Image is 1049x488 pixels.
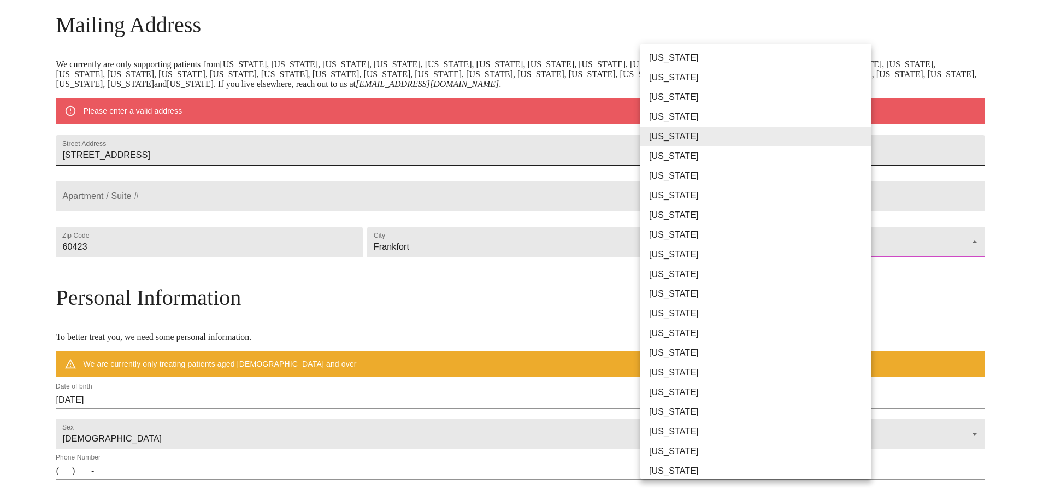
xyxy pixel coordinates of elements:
li: [US_STATE] [640,402,880,422]
li: [US_STATE] [640,48,880,68]
li: [US_STATE] [640,343,880,363]
li: [US_STATE] [640,186,880,205]
li: [US_STATE] [640,225,880,245]
li: [US_STATE] [640,304,880,324]
li: [US_STATE] [640,284,880,304]
li: [US_STATE] [640,245,880,264]
li: [US_STATE] [640,68,880,87]
li: [US_STATE] [640,363,880,383]
li: [US_STATE] [640,442,880,461]
li: [US_STATE] [640,383,880,402]
li: [US_STATE] [640,107,880,127]
li: [US_STATE] [640,324,880,343]
li: [US_STATE] [640,461,880,481]
li: [US_STATE] [640,146,880,166]
li: [US_STATE] [640,422,880,442]
li: [US_STATE] [640,166,880,186]
li: [US_STATE] [640,127,880,146]
li: [US_STATE] [640,264,880,284]
li: [US_STATE] [640,205,880,225]
li: [US_STATE] [640,87,880,107]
